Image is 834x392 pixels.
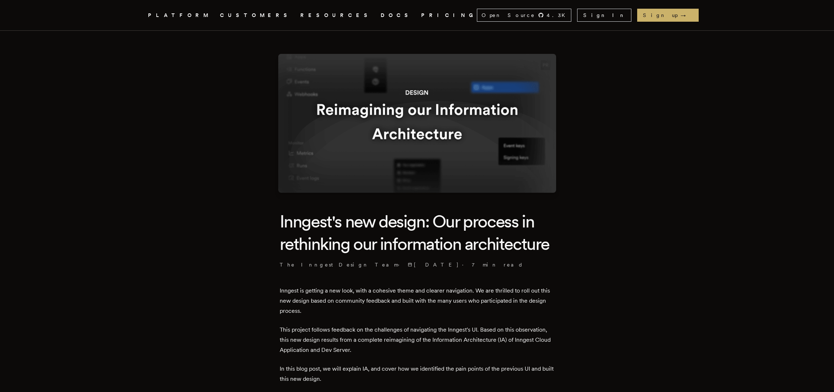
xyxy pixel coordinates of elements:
span: [DATE] [408,261,459,268]
p: Inngest is getting a new look, with a cohesive theme and clearer navigation. We are thrilled to r... [280,286,555,316]
h1: Inngest's new design: Our process in rethinking our information architecture [280,210,555,255]
button: PLATFORM [148,11,211,20]
a: CUSTOMERS [220,11,292,20]
a: Sign up [637,9,699,22]
a: PRICING [421,11,477,20]
p: This project follows feedback on the challenges of navigating the Inngest's UI. Based on this obs... [280,325,555,355]
img: Featured image for Inngest's new design: Our process in rethinking our information architecture b... [278,54,556,193]
a: Sign In [577,9,631,22]
span: 4.3 K [547,12,570,19]
p: The Inngest Design Team · · [280,261,555,268]
a: DOCS [381,11,412,20]
span: 7 min read [472,261,523,268]
p: In this blog post, we will explain IA, and cover how we identified the pain points of the previou... [280,364,555,384]
span: → [681,12,693,19]
span: Open Source [482,12,535,19]
button: RESOURCES [300,11,372,20]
